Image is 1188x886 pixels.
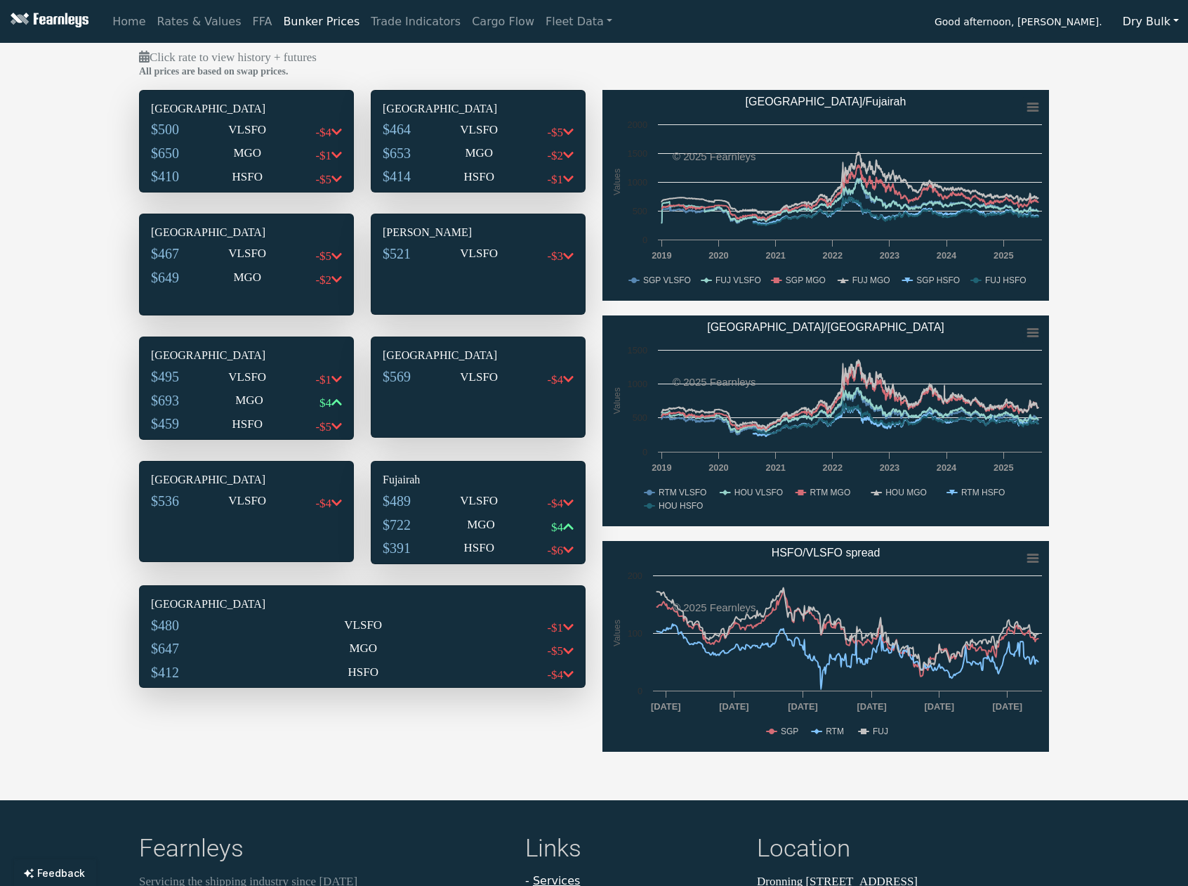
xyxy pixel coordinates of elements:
[466,8,540,36] a: Cargo Flow
[707,321,944,334] text: [GEOGRAPHIC_DATA]/[GEOGRAPHIC_DATA]
[228,368,266,386] p: VLSFO
[319,396,331,410] span: $4
[235,391,263,410] p: MGO
[151,493,179,509] span: $536
[233,268,261,287] p: MGO
[1114,8,1188,35] button: Dry Bulk
[151,169,179,184] span: $410
[880,462,899,473] text: 2023
[757,834,1049,867] h4: Location
[139,585,586,689] div: [GEOGRAPHIC_DATA]$480VLSFO-$1$647MGO-$5$412HSFO-$4
[935,11,1102,35] span: Good afternoon, [PERSON_NAME].
[547,497,563,510] span: -$4
[383,102,574,115] h6: [GEOGRAPHIC_DATA]
[383,169,411,184] span: $414
[383,122,411,137] span: $464
[151,393,179,408] span: $693
[315,249,331,263] span: -$5
[628,379,647,389] text: 1000
[139,90,354,193] div: [GEOGRAPHIC_DATA]$500VLSFO-$4$650MGO-$1$410HSFO-$5
[547,644,563,658] span: -$5
[540,8,618,36] a: Fleet Data
[371,461,586,564] div: Fujairah$489VLSFO-$4$722MGO$4$391HSFO-$6
[602,90,1049,301] svg: Singapore/Fujairah
[612,387,622,414] text: Values
[463,168,494,186] p: HSFO
[277,8,365,36] a: Bunker Prices
[139,461,354,562] div: [GEOGRAPHIC_DATA]$536VLSFO-$4
[823,250,843,261] text: 2022
[139,834,508,867] h4: Fearnleys
[383,246,411,261] span: $521
[139,214,354,315] div: [GEOGRAPHIC_DATA]$467VLSFO-$5$649MGO-$2
[151,145,179,161] span: $650
[772,547,880,559] text: HSFO/VLSFO spread
[315,373,331,386] span: -$1
[628,177,647,188] text: 1000
[383,517,411,533] span: $722
[781,727,798,736] text: SGP
[463,539,494,557] p: HSFO
[247,8,278,36] a: FFA
[460,245,498,263] p: VLSFO
[315,497,331,510] span: -$4
[547,126,563,139] span: -$5
[383,145,411,161] span: $653
[525,834,740,867] h4: Links
[151,473,342,486] h6: [GEOGRAPHIC_DATA]
[547,373,563,386] span: -$4
[708,462,728,473] text: 2020
[788,701,817,712] text: [DATE]
[383,493,411,509] span: $489
[628,345,647,356] text: 1500
[633,412,647,423] text: 500
[719,701,748,712] text: [DATE]
[642,235,647,245] text: 0
[232,168,262,186] p: HSFO
[315,149,331,162] span: -$1
[228,121,266,139] p: VLSFO
[547,149,563,162] span: -$2
[885,488,927,497] text: HOU MGO
[139,48,1049,67] p: Click rate to view history + futures
[708,250,728,261] text: 2020
[365,8,466,36] a: Trade Indicators
[383,348,574,362] h6: [GEOGRAPHIC_DATA]
[873,727,888,736] text: FUJ
[602,315,1049,526] svg: Rotterdam/Houston
[925,701,954,712] text: [DATE]
[633,206,647,216] text: 500
[547,249,563,263] span: -$3
[961,488,1005,497] text: RTM HSFO
[602,541,1049,752] svg: HSFO/VLSFO spread
[151,270,179,285] span: $649
[151,641,179,656] span: $647
[139,337,354,440] div: [GEOGRAPHIC_DATA]$495VLSFO-$1$693MGO$4$459HSFO-$5
[547,173,563,186] span: -$1
[465,144,493,162] p: MGO
[734,488,783,497] text: HOU VLSFO
[652,250,671,261] text: 2019
[228,492,266,510] p: VLSFO
[673,601,756,613] text: © 2025 Fearnleys
[467,516,495,534] p: MGO
[651,701,680,712] text: [DATE]
[344,616,382,634] p: VLSFO
[151,665,179,680] span: $412
[786,275,826,285] text: SGP MGO
[852,275,890,285] text: FUJ MGO
[659,501,703,511] text: HOU HSFO
[673,376,756,388] text: © 2025 Fearnleys
[937,250,957,261] text: 2024
[315,126,331,139] span: -$4
[383,540,411,556] span: $391
[551,521,563,534] span: $4
[371,90,586,193] div: [GEOGRAPHIC_DATA]$464VLSFO-$5$653MGO-$2$414HSFO-$1
[107,8,151,36] a: Home
[228,245,266,263] p: VLSFO
[151,102,342,115] h6: [GEOGRAPHIC_DATA]
[715,275,761,285] text: FUJ VLSFO
[985,275,1027,285] text: FUJ HSFO
[371,337,586,438] div: [GEOGRAPHIC_DATA]$569VLSFO-$4
[151,416,179,431] span: $459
